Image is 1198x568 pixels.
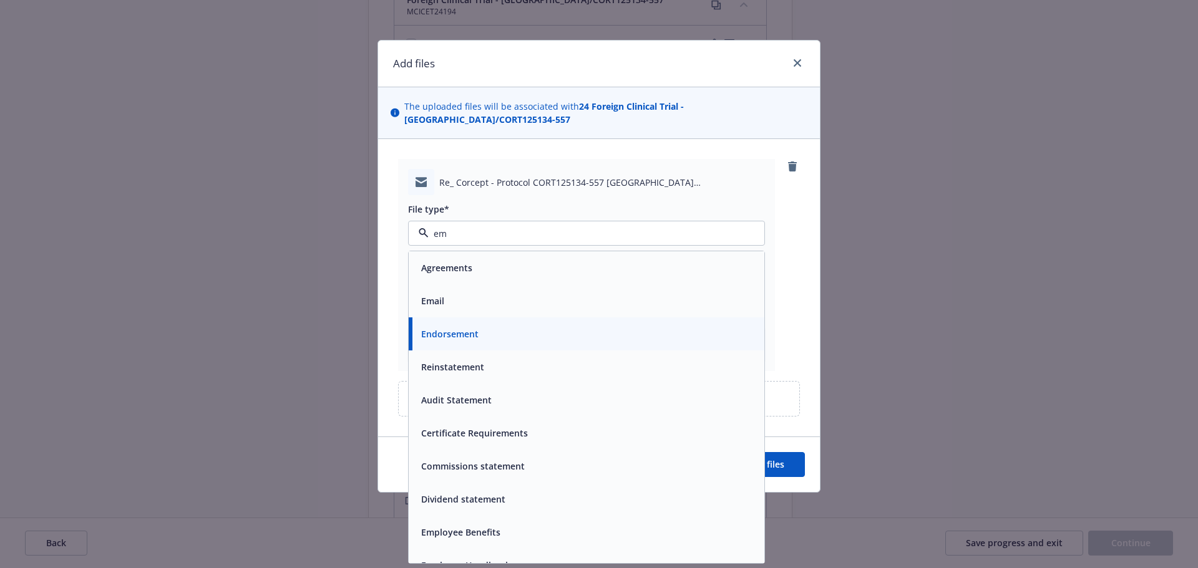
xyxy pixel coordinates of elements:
button: Certificate Requirements [421,426,528,440]
a: remove [785,159,800,174]
button: Audit Statement [421,393,492,407]
button: Reinstatement [421,360,484,373]
strong: 24 Foreign Clinical Trial - [GEOGRAPHIC_DATA]/CORT125134-557 [404,100,684,125]
span: Re_ Corcept - Protocol CORT125134-557 [GEOGRAPHIC_DATA] [GEOGRAPHIC_DATA] [GEOGRAPHIC_DATA] [GEOG... [439,176,765,189]
button: Add files [727,452,805,477]
div: Upload new files [398,381,800,416]
button: Dividend statement [421,493,505,506]
button: Agreements [421,261,472,274]
a: close [790,55,805,70]
button: Email [421,294,444,307]
button: Employee Benefits [421,526,500,539]
h1: Add files [393,55,435,72]
span: File type* [408,203,449,215]
input: Filter by keyword [429,227,739,240]
button: Commissions statement [421,460,525,473]
span: The uploaded files will be associated with [404,100,807,126]
button: Endorsement [421,327,479,340]
span: Add files [748,458,784,470]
